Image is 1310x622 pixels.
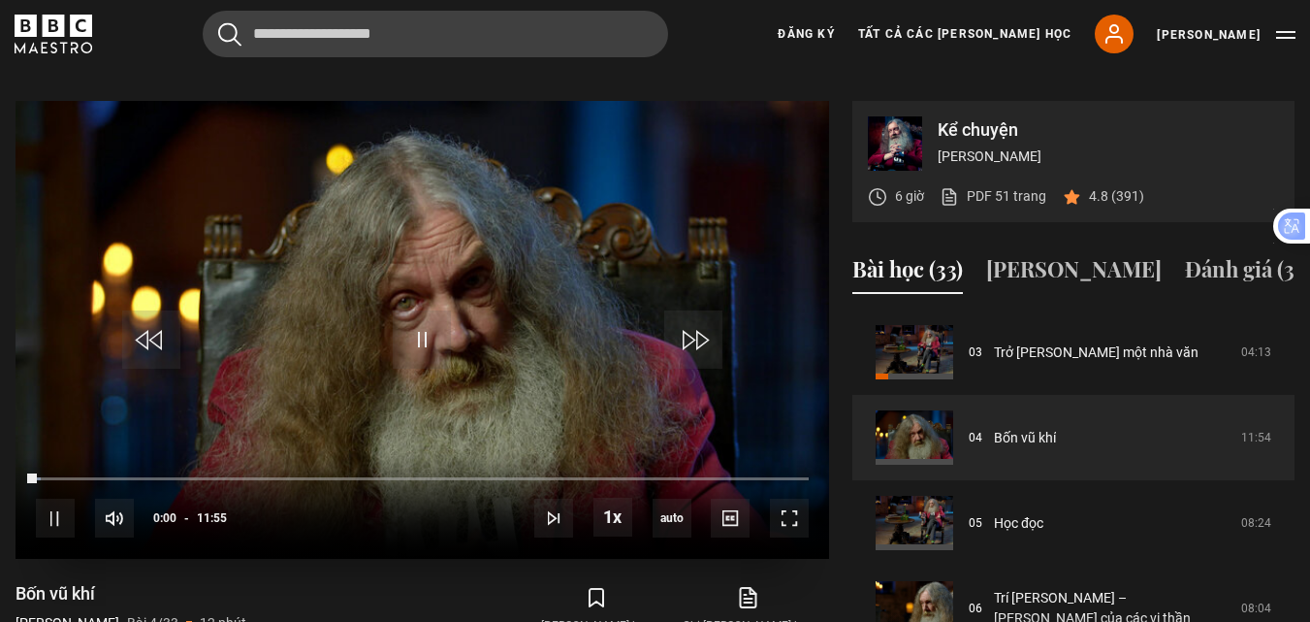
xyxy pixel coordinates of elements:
[16,583,95,604] font: Bốn vũ khí
[994,513,1043,534] a: Học đọc
[778,25,834,43] a: Đăng ký
[653,499,691,538] span: auto
[938,148,1041,164] font: [PERSON_NAME]
[184,511,189,525] span: -
[36,477,809,481] div: Progress Bar
[994,428,1056,448] a: Bốn vũ khí
[778,27,834,41] font: Đăng ký
[986,254,1162,283] font: [PERSON_NAME]
[940,186,1046,207] a: PDF 51 trang
[1157,25,1295,45] button: Chuyển đổi điều hướng
[153,501,176,536] span: 0:00
[16,101,829,559] video-js: Video Player
[95,499,134,538] button: Mute
[994,343,1198,363] a: Trở [PERSON_NAME] một nhà văn
[203,11,668,57] input: Tìm kiếm
[895,188,924,204] font: 6 giờ
[218,22,241,47] button: Gửi truy vấn tìm kiếm
[938,119,1018,140] font: Kể chuyện
[593,498,632,537] button: Playback Rate
[852,254,963,283] font: Bài học (33)
[858,25,1072,43] a: Tất cả các [PERSON_NAME] học
[711,499,750,538] button: Captions
[653,499,691,538] div: Current quality: 360p
[15,15,92,53] svg: BBC Maestro
[770,499,809,538] button: Fullscreen
[197,501,227,536] span: 11:55
[1089,188,1144,204] font: 4.8 (391)
[534,499,573,538] button: Next Lesson
[858,27,1072,41] font: Tất cả các [PERSON_NAME] học
[36,499,75,538] button: Pause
